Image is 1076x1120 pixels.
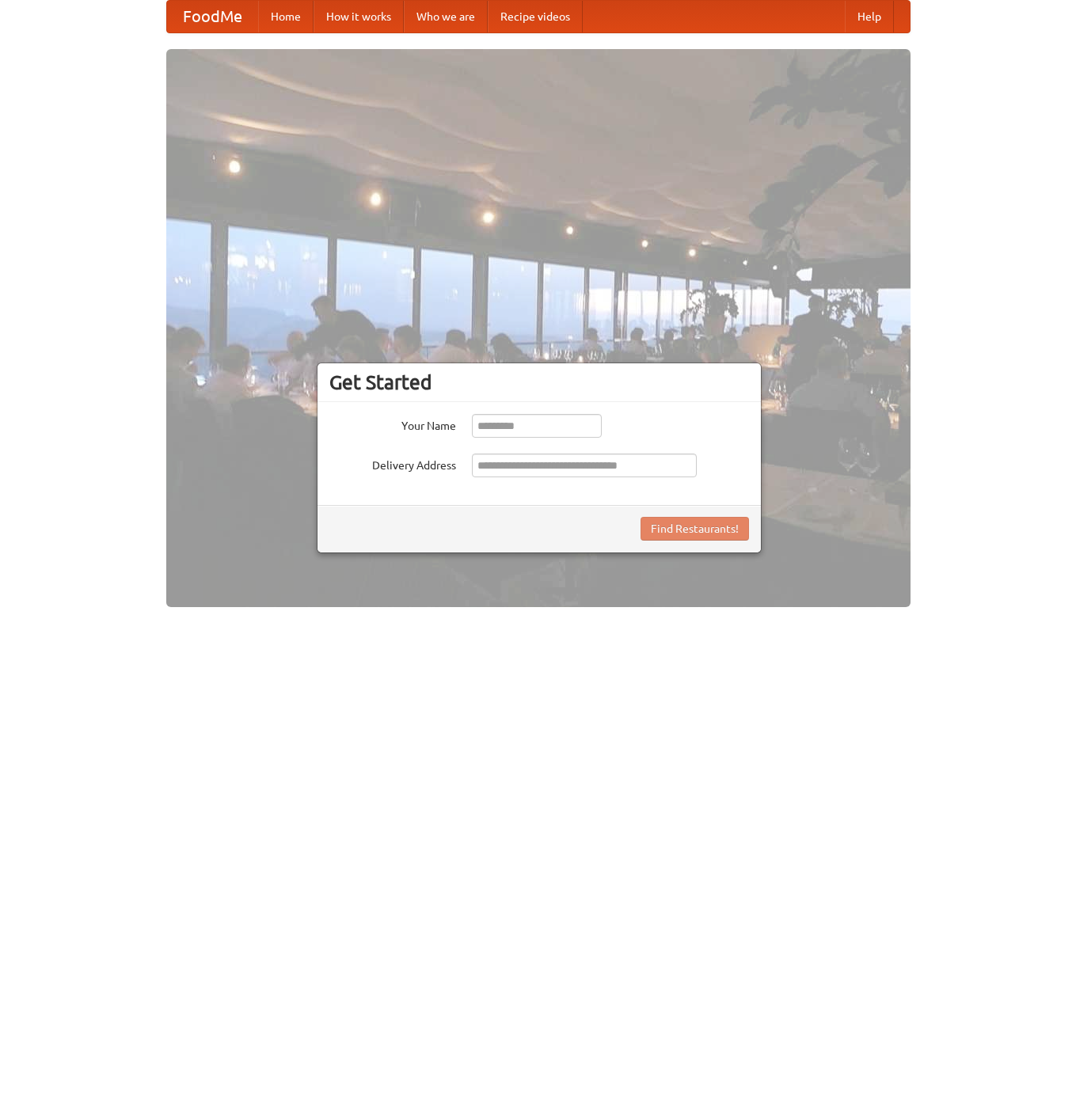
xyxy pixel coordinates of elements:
[329,370,749,394] h3: Get Started
[167,1,258,32] a: FoodMe
[488,1,583,32] a: Recipe videos
[314,1,404,32] a: How it works
[845,1,894,32] a: Help
[329,414,456,434] label: Your Name
[258,1,314,32] a: Home
[404,1,488,32] a: Who we are
[329,454,456,473] label: Delivery Address
[641,517,749,541] button: Find Restaurants!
